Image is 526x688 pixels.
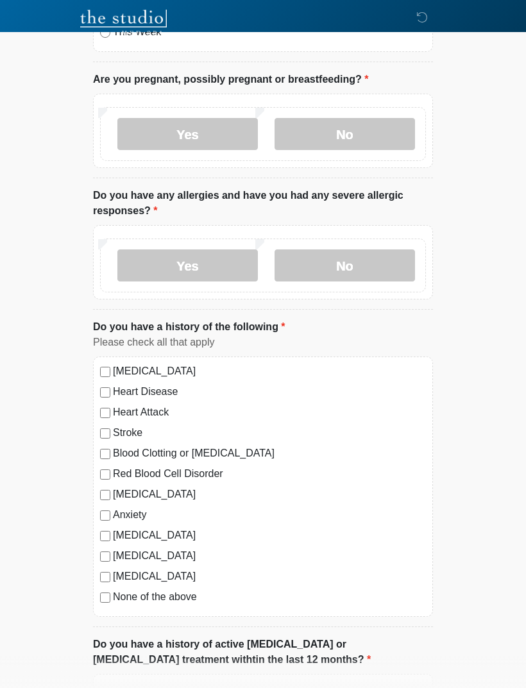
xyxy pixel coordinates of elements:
[93,637,433,667] label: Do you have a history of active [MEDICAL_DATA] or [MEDICAL_DATA] treatment withtin the last 12 mo...
[100,551,110,562] input: [MEDICAL_DATA]
[113,425,426,440] label: Stroke
[113,405,426,420] label: Heart Attack
[275,249,415,281] label: No
[113,548,426,564] label: [MEDICAL_DATA]
[100,469,110,480] input: Red Blood Cell Disorder
[113,507,426,523] label: Anxiety
[100,592,110,603] input: None of the above
[275,118,415,150] label: No
[113,528,426,543] label: [MEDICAL_DATA]
[117,249,258,281] label: Yes
[113,384,426,399] label: Heart Disease
[100,428,110,439] input: Stroke
[93,72,368,87] label: Are you pregnant, possibly pregnant or breastfeeding?
[80,10,167,35] img: The Studio Med Spa Logo
[93,335,433,350] div: Please check all that apply
[100,510,110,521] input: Anxiety
[113,446,426,461] label: Blood Clotting or [MEDICAL_DATA]
[113,589,426,605] label: None of the above
[100,449,110,459] input: Blood Clotting or [MEDICAL_DATA]
[117,118,258,150] label: Yes
[93,188,433,219] label: Do you have any allergies and have you had any severe allergic responses?
[100,490,110,500] input: [MEDICAL_DATA]
[100,387,110,398] input: Heart Disease
[100,531,110,541] input: [MEDICAL_DATA]
[113,487,426,502] label: [MEDICAL_DATA]
[113,364,426,379] label: [MEDICAL_DATA]
[93,319,285,335] label: Do you have a history of the following
[100,367,110,377] input: [MEDICAL_DATA]
[113,569,426,584] label: [MEDICAL_DATA]
[113,466,426,482] label: Red Blood Cell Disorder
[100,572,110,582] input: [MEDICAL_DATA]
[100,408,110,418] input: Heart Attack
